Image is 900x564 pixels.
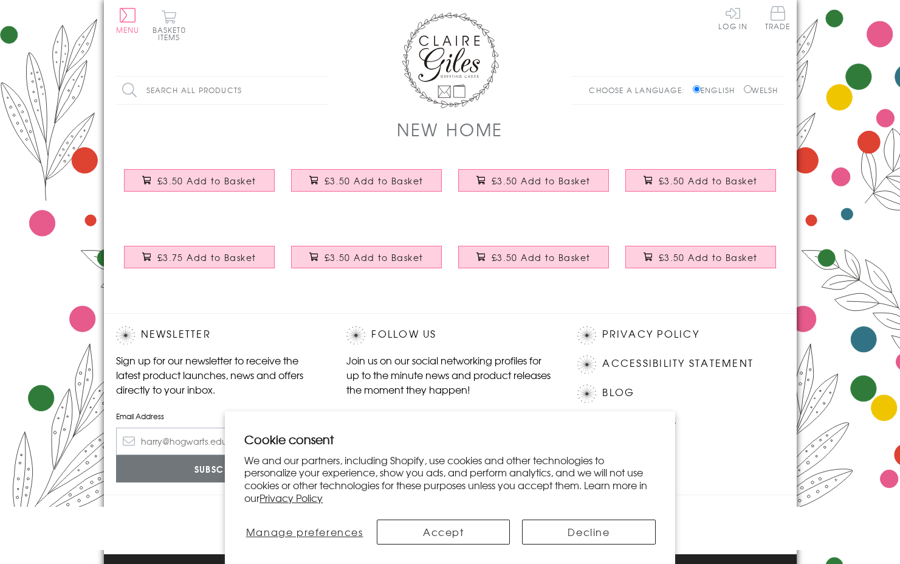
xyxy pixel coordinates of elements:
[291,169,442,192] button: £3.50 Add to Basket
[602,326,699,343] a: Privacy Policy
[317,77,329,104] input: Search
[116,237,283,289] a: New Home Card, Vase of Flowers, New Home, Embellished with a colourful tassel £3.75 Add to Basket
[617,237,785,289] a: New Home Card, City, New Home, Embossed and Foiled text £3.50 Add to Basket
[116,428,323,455] input: harry@hogwarts.edu
[402,12,499,108] img: Claire Giles Greetings Cards
[116,455,323,482] input: Subscribe
[157,251,256,263] span: £3.75 Add to Basket
[625,169,776,192] button: £3.50 Add to Basket
[124,169,275,192] button: £3.50 Add to Basket
[492,251,591,263] span: £3.50 Add to Basket
[283,237,450,289] a: New Home Card, Flowers & Phone, New Home, Embellished with colourful pompoms £3.50 Add to Basket
[116,77,329,104] input: Search all products
[325,175,424,187] span: £3.50 Add to Basket
[718,6,747,30] a: Log In
[617,160,785,212] a: New Home Card, Colourful Houses, Hope you'll be very happy in your New Home £3.50 Add to Basket
[602,385,634,401] a: Blog
[744,85,778,96] label: Welsh
[522,520,655,545] button: Decline
[244,454,656,504] p: We and our partners, including Shopify, use cookies and other technologies to personalize your ex...
[693,85,701,93] input: English
[450,237,617,289] a: New Home Card, Gingerbread House, Wishing you happy times in your New Home £3.50 Add to Basket
[244,431,656,448] h2: Cookie consent
[259,490,323,505] a: Privacy Policy
[765,6,791,30] span: Trade
[589,85,690,96] p: Choose a language:
[116,160,283,212] a: New Home Card, Tree, New Home, Embossed and Foiled text £3.50 Add to Basket
[153,10,186,41] button: Basket0 items
[291,246,442,268] button: £3.50 Add to Basket
[346,326,553,344] h2: Follow Us
[693,85,741,96] label: English
[158,24,186,43] span: 0 items
[283,160,450,212] a: New Home Card, Pink Star, Embellished with a padded star £3.50 Add to Basket
[325,251,424,263] span: £3.50 Add to Basket
[116,411,323,422] label: Email Address
[397,117,503,142] h1: New Home
[116,326,323,344] h2: Newsletter
[765,6,791,32] a: Trade
[659,251,758,263] span: £3.50 Add to Basket
[602,355,754,372] a: Accessibility Statement
[116,8,140,33] button: Menu
[116,24,140,35] span: Menu
[124,246,275,268] button: £3.75 Add to Basket
[116,353,323,397] p: Sign up for our newsletter to receive the latest product launches, news and offers directly to yo...
[458,169,609,192] button: £3.50 Add to Basket
[346,353,553,397] p: Join us on our social networking profiles for up to the minute news and product releases the mome...
[625,246,776,268] button: £3.50 Add to Basket
[492,175,591,187] span: £3.50 Add to Basket
[377,520,510,545] button: Accept
[450,160,617,212] a: New Home Card, Pink on Plum Happy New Home, with gold foil £3.50 Add to Basket
[246,524,363,539] span: Manage preferences
[744,85,752,93] input: Welsh
[659,175,758,187] span: £3.50 Add to Basket
[157,175,256,187] span: £3.50 Add to Basket
[458,246,609,268] button: £3.50 Add to Basket
[244,520,365,545] button: Manage preferences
